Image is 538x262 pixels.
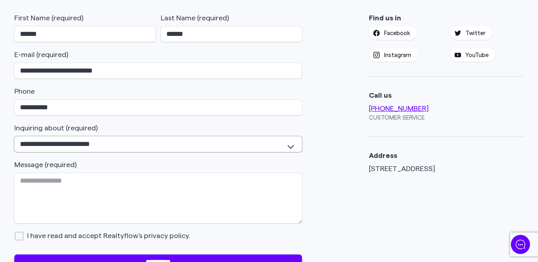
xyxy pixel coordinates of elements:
[12,63,148,101] h2: Welcome to RealtyFlow . Let's chat — Start a new conversation below.
[14,87,35,96] label: Phone
[369,91,524,100] p: Call us
[384,52,411,59] span: Instagram
[14,124,98,132] label: Inquiring about (required)
[369,14,524,22] p: Find us in
[12,116,147,132] button: New conversation
[14,14,83,22] label: First Name (required)
[384,30,410,37] span: Facebook
[450,48,495,62] a: YouTube
[161,14,229,22] label: Last Name (required)
[465,52,489,59] span: YouTube
[369,114,524,122] p: Customer Service
[511,235,530,254] iframe: gist-messenger-bubble-iframe
[369,151,524,160] p: Address
[369,105,429,112] a: [PHONE_NUMBER]
[14,231,190,240] span: I have read and accept Realtyflow's privacy policy.
[12,13,25,26] img: Company Logo
[12,49,148,61] h1: How can we help...
[465,30,485,37] span: Twitter
[67,211,101,216] span: We run on Gist
[369,26,417,40] a: Facebook
[14,50,68,59] label: E-mail (required)
[14,160,77,169] label: Message (required)
[51,120,96,127] span: New conversation
[450,26,492,40] a: Twitter
[369,48,418,62] a: Instagram
[369,164,524,173] address: [STREET_ADDRESS]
